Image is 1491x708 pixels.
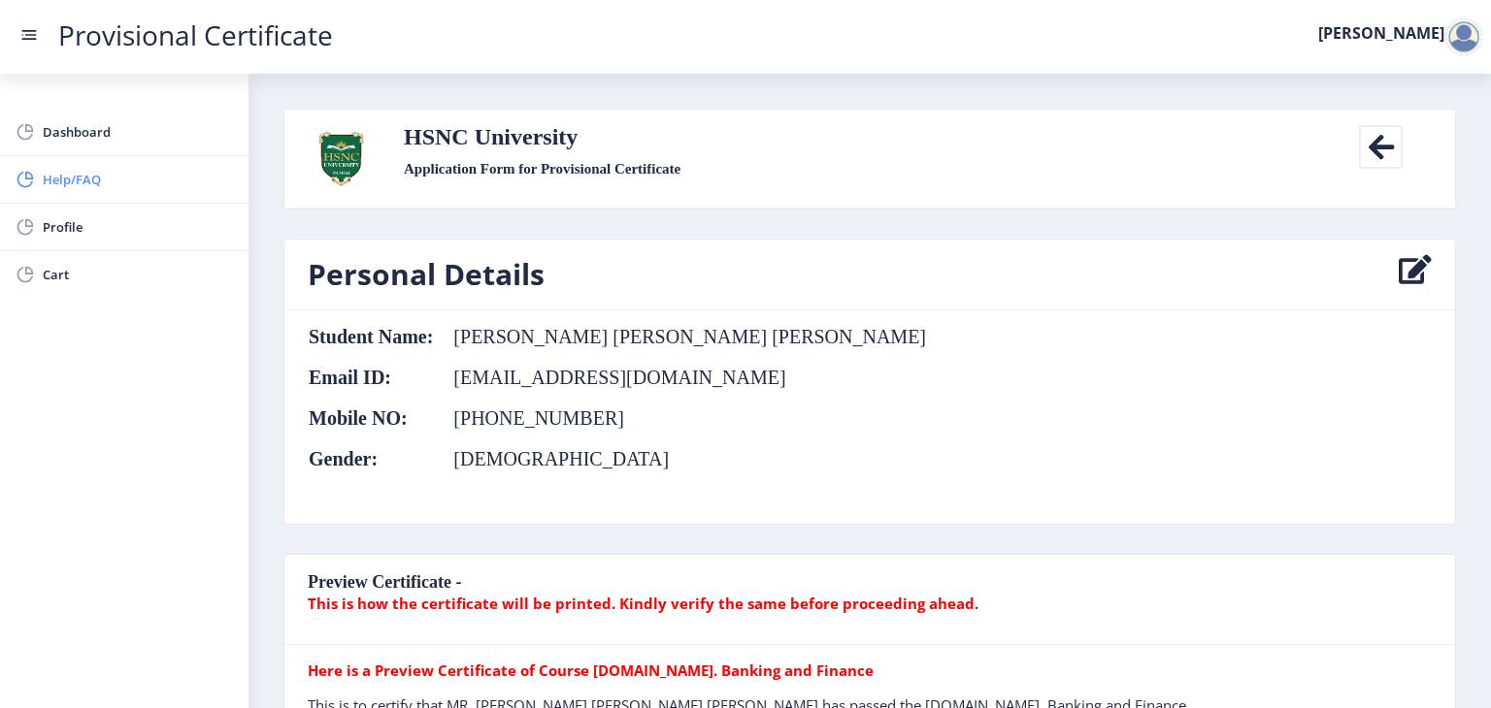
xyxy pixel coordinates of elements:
th: Gender: [308,448,434,469]
span: Dashboard [43,120,233,144]
h3: Personal Details [308,255,545,294]
label: HSNC University [404,125,578,148]
span: Profile [43,215,233,239]
label: [PERSON_NAME] [1318,25,1444,41]
label: Application Form for Provisional Certificate [404,157,680,180]
nb-card-header: Preview Certificate - [284,555,1455,645]
th: Student Name: [308,326,434,347]
td: [DEMOGRAPHIC_DATA] [434,448,927,469]
td: [EMAIL_ADDRESS][DOMAIN_NAME] [434,367,927,388]
i: Back [1359,125,1403,169]
th: Email ID: [308,367,434,388]
img: hsnc.png [308,125,375,192]
td: [PHONE_NUMBER] [434,407,927,429]
th: Mobile NO: [308,407,434,429]
a: Provisional Certificate [39,25,352,46]
span: Cart [43,263,233,286]
b: This is how the certificate will be printed. Kindly verify the same before proceeding ahead. [308,594,978,613]
b: Here is a Preview Certificate of Course [DOMAIN_NAME]. Banking and Finance [308,660,874,680]
span: Help/FAQ [43,168,233,191]
td: [PERSON_NAME] [PERSON_NAME] [PERSON_NAME] [434,326,927,347]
